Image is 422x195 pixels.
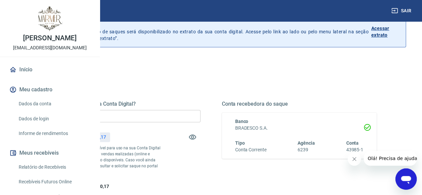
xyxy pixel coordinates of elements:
[222,101,377,107] h5: Conta recebedora do saque
[45,101,200,107] h5: Quanto deseja sacar da Conta Digital?
[235,125,364,132] h6: BRADESCO S.A.
[16,112,92,126] a: Dados de login
[36,22,369,42] p: A partir de agora, o histórico de saques será disponibilizado no extrato da sua conta digital. Ac...
[371,25,400,38] p: Acessar extrato
[298,140,315,146] span: Agência
[235,146,267,153] h6: Conta Corrente
[346,140,359,146] span: Conta
[8,62,92,77] a: Início
[298,146,315,153] h6: 6239
[13,44,87,51] p: [EMAIL_ADDRESS][DOMAIN_NAME]
[81,134,106,141] p: R$ 3.240,17
[364,151,417,166] iframe: Mensagem da empresa
[45,145,161,175] p: *Corresponde ao saldo disponível para uso na sua Conta Digital Vindi. Incluindo os valores das ve...
[37,5,63,32] img: d93be39a-7207-421e-828e-d8c940f7aea3.jpeg
[8,82,92,97] button: Meu cadastro
[4,5,56,10] span: Olá! Precisa de ajuda?
[36,22,369,28] p: Histórico de saques
[16,160,92,174] a: Relatório de Recebíveis
[16,97,92,111] a: Dados da conta
[395,168,417,190] iframe: Botão para abrir a janela de mensagens
[235,140,245,146] span: Tipo
[371,22,400,42] a: Acessar extrato
[84,184,109,189] span: R$ 3.240,17
[346,146,363,153] h6: 43985-1
[8,146,92,160] button: Meus recebíveis
[348,152,361,166] iframe: Fechar mensagem
[23,35,76,42] p: [PERSON_NAME]
[390,5,414,17] button: Sair
[16,175,92,189] a: Recebíveis Futuros Online
[16,127,92,140] a: Informe de rendimentos
[235,119,249,124] span: Banco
